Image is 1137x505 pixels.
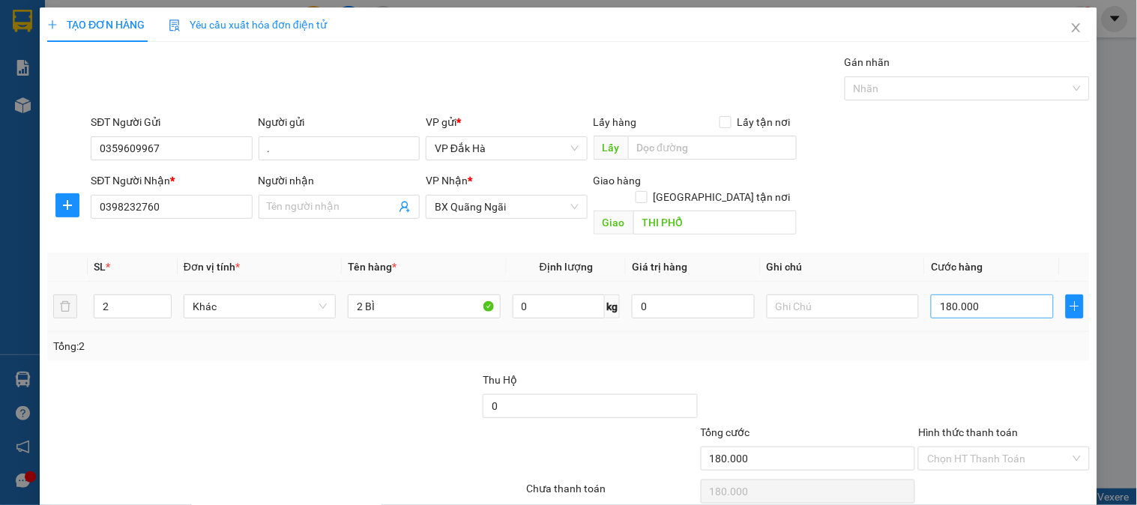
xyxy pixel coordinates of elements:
input: Dọc đường [628,136,797,160]
span: Khác [193,295,327,318]
img: icon [169,19,181,31]
div: VP gửi [426,114,587,130]
span: close [1070,22,1082,34]
span: Tổng cước [701,426,750,438]
span: Giao [594,211,633,235]
input: Ghi Chú [767,294,919,318]
input: VD: Bàn, Ghế [348,294,500,318]
span: SL [94,261,106,273]
th: Ghi chú [761,252,925,282]
span: Lấy tận nơi [732,114,797,130]
span: VP Đắk Hà [435,137,578,160]
span: Cước hàng [931,261,983,273]
div: SĐT Người Nhận [91,172,252,189]
span: Định lượng [540,261,593,273]
span: Giá trị hàng [632,261,687,273]
span: plus [1067,300,1083,312]
span: VP Nhận [426,175,468,187]
span: Tên hàng [348,261,396,273]
span: Thu Hộ [483,374,517,386]
button: plus [1066,294,1084,318]
span: Lấy hàng [594,116,637,128]
button: Close [1055,7,1097,49]
span: user-add [399,201,411,213]
span: Lấy [594,136,628,160]
input: 0 [632,294,755,318]
span: TẠO ĐƠN HÀNG [47,19,145,31]
span: BX Quãng Ngãi [435,196,578,218]
button: plus [55,193,79,217]
label: Hình thức thanh toán [918,426,1018,438]
div: Người gửi [259,114,420,130]
div: SĐT Người Gửi [91,114,252,130]
span: plus [47,19,58,30]
span: kg [605,294,620,318]
span: Yêu cầu xuất hóa đơn điện tử [169,19,327,31]
span: Đơn vị tính [184,261,240,273]
button: delete [53,294,77,318]
input: Dọc đường [633,211,797,235]
div: Tổng: 2 [53,338,440,354]
span: plus [56,199,79,211]
div: Người nhận [259,172,420,189]
span: [GEOGRAPHIC_DATA] tận nơi [648,189,797,205]
span: Giao hàng [594,175,642,187]
label: Gán nhãn [845,56,890,68]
